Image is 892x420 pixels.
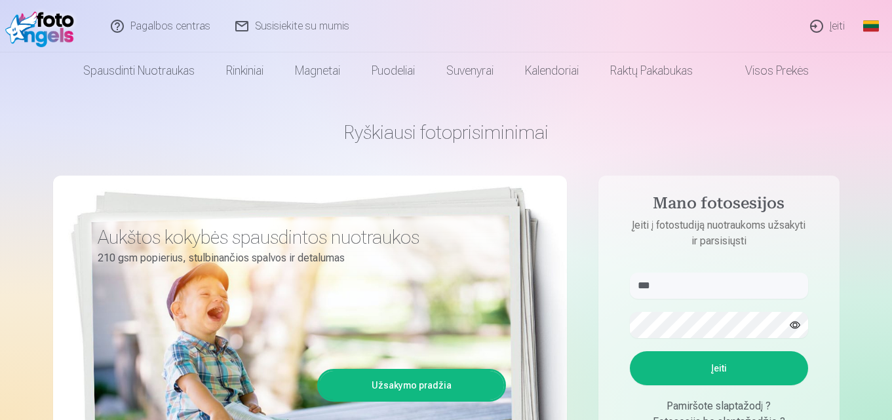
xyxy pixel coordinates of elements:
p: Įeiti į fotostudiją nuotraukoms užsakyti ir parsisiųsti [617,218,821,249]
img: /fa2 [5,5,81,47]
a: Magnetai [279,52,356,89]
a: Rinkiniai [210,52,279,89]
h4: Mano fotosesijos [617,194,821,218]
a: Kalendoriai [509,52,594,89]
a: Visos prekės [708,52,824,89]
h1: Ryškiausi fotoprisiminimai [53,121,840,144]
p: 210 gsm popierius, stulbinančios spalvos ir detalumas [98,249,496,267]
a: Suvenyrai [431,52,509,89]
div: Pamiršote slaptažodį ? [630,398,808,414]
a: Spausdinti nuotraukas [68,52,210,89]
h3: Aukštos kokybės spausdintos nuotraukos [98,225,496,249]
button: Įeiti [630,351,808,385]
a: Raktų pakabukas [594,52,708,89]
a: Užsakymo pradžia [319,371,504,400]
a: Puodeliai [356,52,431,89]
